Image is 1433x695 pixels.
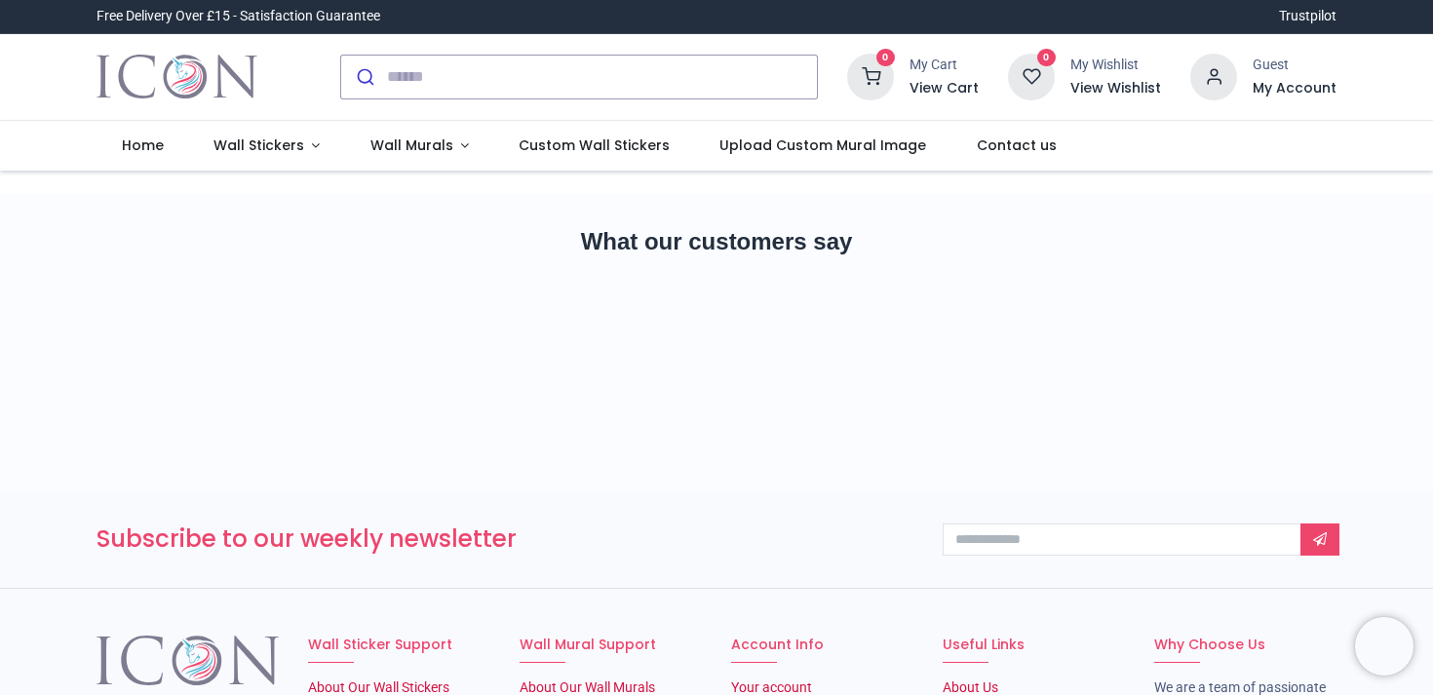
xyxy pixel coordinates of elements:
a: View Cart [910,79,979,98]
h6: Wall Mural Support [520,636,702,655]
div: My Cart [910,56,979,75]
h6: Account Info [731,636,913,655]
h6: Useful Links [943,636,1125,655]
a: About Our Wall Murals [520,679,655,695]
a: Wall Murals [345,121,494,172]
a: Logo of Icon Wall Stickers [97,50,257,104]
a: 0 [847,67,894,83]
a: View Wishlist [1070,79,1161,98]
h6: Wall Sticker Support [308,636,490,655]
h2: What our customers say [97,225,1336,258]
sup: 0 [876,49,895,67]
sup: 0 [1037,49,1056,67]
div: My Wishlist [1070,56,1161,75]
a: Your account [731,679,812,695]
h3: Subscribe to our weekly newsletter [97,522,913,556]
a: Trustpilot [1279,7,1336,26]
span: Home [122,135,164,155]
a: 0 [1008,67,1055,83]
iframe: Brevo live chat [1355,617,1414,676]
a: Wall Stickers [188,121,345,172]
a: About Us​ [943,679,998,695]
img: Icon Wall Stickers [97,50,257,104]
span: Upload Custom Mural Image [719,135,926,155]
button: Submit [341,56,387,98]
span: Custom Wall Stickers [519,135,670,155]
a: My Account [1253,79,1336,98]
span: Wall Murals [370,135,453,155]
a: About Our Wall Stickers [308,679,449,695]
h6: Why Choose Us [1154,636,1336,655]
iframe: Customer reviews powered by Trustpilot [97,292,1336,429]
span: Wall Stickers [213,135,304,155]
div: Guest [1253,56,1336,75]
div: Free Delivery Over £15 - Satisfaction Guarantee [97,7,380,26]
span: Contact us [977,135,1057,155]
